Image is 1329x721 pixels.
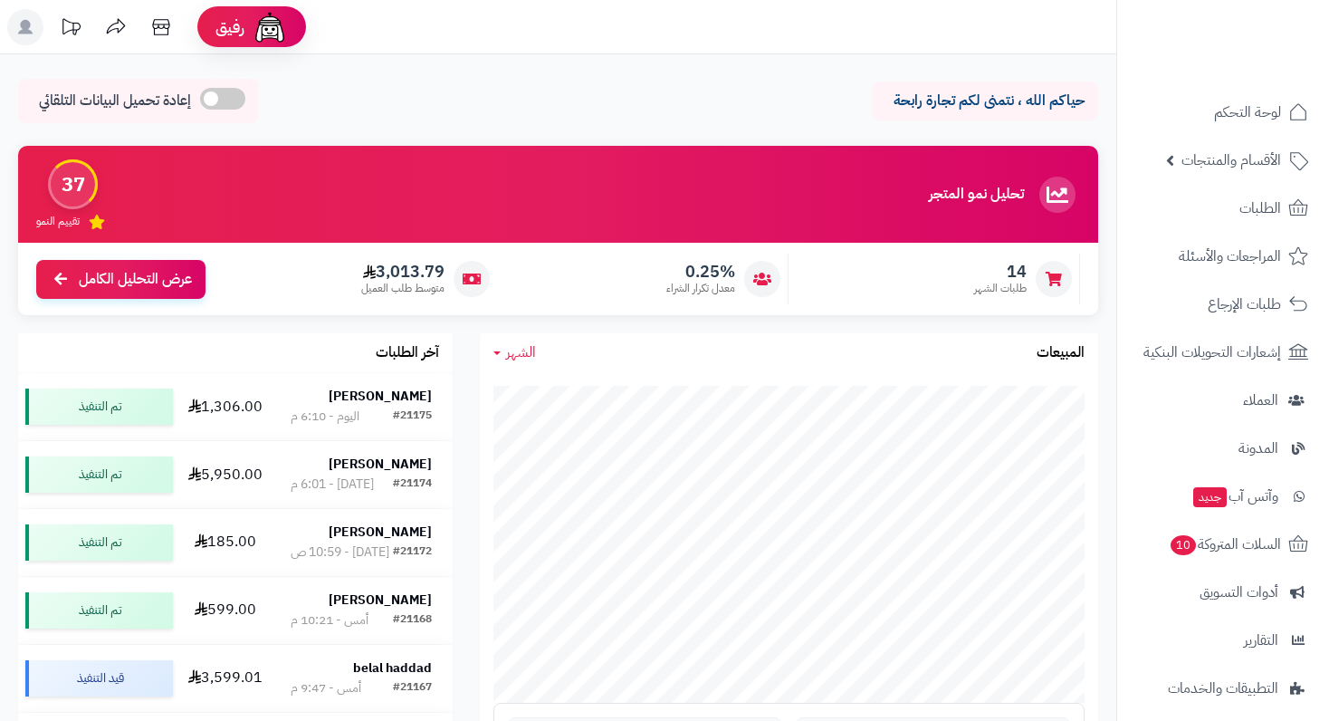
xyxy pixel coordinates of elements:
[1128,667,1318,710] a: التطبيقات والخدمات
[1168,676,1278,701] span: التطبيقات والخدمات
[180,645,271,712] td: 3,599.01
[1244,628,1278,653] span: التقارير
[1128,91,1318,134] a: لوحة التحكم
[1238,436,1278,461] span: المدونة
[291,476,374,494] div: [DATE] - 6:01 م
[39,91,191,111] span: إعادة تحميل البيانات التلقائي
[48,9,93,50] a: تحديثات المنصة
[1214,100,1281,125] span: لوحة التحكم
[36,260,206,299] a: عرض التحليل الكامل
[215,16,244,38] span: رفيق
[1179,244,1281,269] span: المراجعات والأسئلة
[361,262,445,282] span: 3,013.79
[393,476,432,494] div: #21174
[329,455,432,474] strong: [PERSON_NAME]
[180,373,271,440] td: 1,306.00
[1171,535,1197,556] span: 10
[180,577,271,644] td: 599.00
[1128,523,1318,566] a: السلات المتروكة10
[1191,484,1278,509] span: وآتس آب
[180,509,271,576] td: 185.00
[291,611,368,630] div: أمس - 10:21 م
[974,262,1027,282] span: 14
[1200,580,1278,605] span: أدوات التسويق
[353,659,432,678] strong: belal haddad
[1128,427,1318,470] a: المدونة
[25,592,173,629] div: تم التنفيذ
[25,660,173,697] div: قيد التنفيذ
[25,389,173,425] div: تم التنفيذ
[393,543,432,562] div: #21172
[1128,379,1318,422] a: العملاء
[666,262,735,282] span: 0.25%
[493,342,536,363] a: الشهر
[393,679,432,697] div: #21167
[25,457,173,493] div: تم التنفيذ
[1128,283,1318,326] a: طلبات الإرجاع
[376,345,439,361] h3: آخر الطلبات
[974,281,1027,296] span: طلبات الشهر
[1239,196,1281,221] span: الطلبات
[291,679,361,697] div: أمس - 9:47 م
[329,387,432,406] strong: [PERSON_NAME]
[393,611,432,630] div: #21168
[329,591,432,610] strong: [PERSON_NAME]
[1243,388,1278,413] span: العملاء
[1037,345,1085,361] h3: المبيعات
[25,524,173,561] div: تم التنفيذ
[506,341,536,363] span: الشهر
[79,269,192,290] span: عرض التحليل الكامل
[1208,292,1281,317] span: طلبات الإرجاع
[666,281,735,296] span: معدل تكرار الشراء
[1128,187,1318,230] a: الطلبات
[291,408,359,426] div: اليوم - 6:10 م
[1143,340,1281,365] span: إشعارات التحويلات البنكية
[1128,571,1318,614] a: أدوات التسويق
[929,187,1024,203] h3: تحليل نمو المتجر
[1128,235,1318,278] a: المراجعات والأسئلة
[329,523,432,542] strong: [PERSON_NAME]
[252,9,288,45] img: ai-face.png
[393,408,432,426] div: #21175
[1181,148,1281,173] span: الأقسام والمنتجات
[1128,331,1318,374] a: إشعارات التحويلات البنكية
[1128,619,1318,662] a: التقارير
[1128,475,1318,518] a: وآتس آبجديد
[180,441,271,508] td: 5,950.00
[1193,487,1227,507] span: جديد
[885,91,1085,111] p: حياكم الله ، نتمنى لكم تجارة رابحة
[361,281,445,296] span: متوسط طلب العميل
[1169,532,1281,557] span: السلات المتروكة
[1206,14,1312,52] img: logo-2.png
[36,214,80,229] span: تقييم النمو
[291,543,389,562] div: [DATE] - 10:59 ص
